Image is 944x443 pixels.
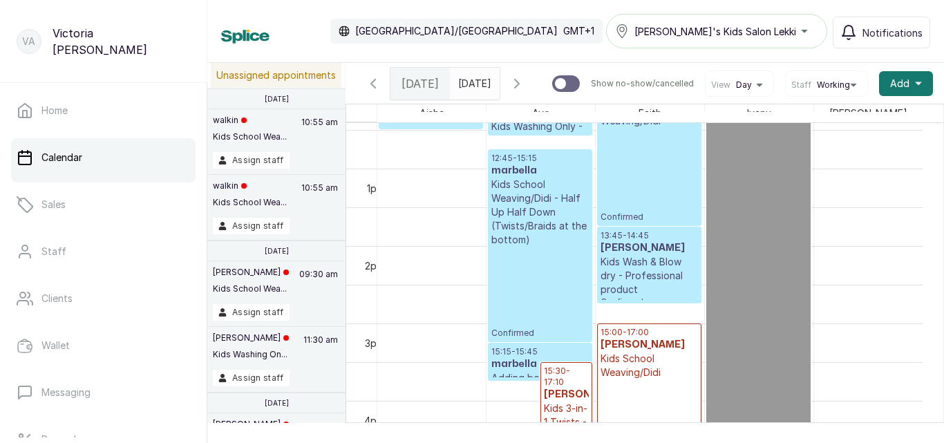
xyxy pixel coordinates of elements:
[213,283,289,294] p: Kids School Wea...
[817,79,850,91] span: Working
[213,152,290,169] button: Assign staff
[601,230,698,241] p: 13:45 - 14:45
[563,24,594,38] p: GMT+1
[634,24,796,39] span: [PERSON_NAME]'s Kids Salon Lekki
[491,328,589,339] span: Confirmed
[364,181,387,196] div: 1pm
[827,104,910,122] span: [PERSON_NAME]
[11,373,196,412] a: Messaging
[544,388,589,402] h3: [PERSON_NAME]
[491,357,589,371] h3: marbella
[11,232,196,271] a: Staff
[491,153,589,164] p: 12:45 - 15:15
[41,339,70,352] p: Wallet
[736,79,752,91] span: Day
[213,180,287,191] p: walkin
[491,178,589,247] p: Kids School Weaving/Didi - Half Up Half Down (Twists/Braids at the bottom)
[213,115,287,126] p: walkin
[41,198,66,211] p: Sales
[41,245,66,258] p: Staff
[211,63,341,88] p: Unassigned appointments
[355,24,558,38] p: [GEOGRAPHIC_DATA]/[GEOGRAPHIC_DATA]
[22,35,35,48] p: VA
[11,91,196,130] a: Home
[299,115,340,152] p: 10:55 am
[213,370,290,386] button: Assign staff
[362,258,387,273] div: 2pm
[361,413,387,428] div: 4pm
[601,352,698,379] p: Kids School Weaving/Didi
[744,104,774,122] span: Iyanu
[213,349,289,360] p: Kids Washing On...
[601,211,698,223] span: Confirmed
[11,326,196,365] a: Wallet
[529,104,553,122] span: Ayo
[601,255,698,296] p: Kids Wash & Blow dry - Professional product
[265,247,289,255] p: [DATE]
[601,296,698,308] span: Confirmed
[41,104,68,117] p: Home
[41,151,82,164] p: Calendar
[213,197,287,208] p: Kids School Wea...
[41,292,73,305] p: Clients
[213,332,289,343] p: [PERSON_NAME]
[362,336,387,350] div: 3pm
[265,399,289,407] p: [DATE]
[491,164,589,178] h3: marbella
[11,279,196,318] a: Clients
[491,371,589,413] p: Adding beads - Adding Client's beads
[390,68,450,100] div: [DATE]
[402,75,439,92] span: [DATE]
[213,419,289,430] p: [PERSON_NAME]
[41,386,91,399] p: Messaging
[601,241,698,255] h3: [PERSON_NAME]
[213,267,289,278] p: [PERSON_NAME]
[636,104,664,122] span: Faith
[890,77,909,91] span: Add
[544,402,589,443] p: Kids 3-in-1 Twists - From
[297,267,340,304] p: 09:30 am
[213,218,290,234] button: Assign staff
[791,79,862,91] button: StaffWorking
[491,346,589,357] p: 15:15 - 15:45
[606,14,827,48] button: [PERSON_NAME]'s Kids Salon Lekki
[11,138,196,177] a: Calendar
[591,78,694,89] p: Show no-show/cancelled
[11,185,196,224] a: Sales
[601,338,698,352] h3: [PERSON_NAME]
[544,366,589,388] p: 15:30 - 17:10
[213,304,290,321] button: Assign staff
[53,25,190,58] p: Victoria [PERSON_NAME]
[213,131,287,142] p: Kids School Wea...
[265,95,289,103] p: [DATE]
[791,79,811,91] span: Staff
[879,71,933,96] button: Add
[299,180,340,218] p: 10:55 am
[711,79,768,91] button: ViewDay
[862,26,923,40] span: Notifications
[833,17,930,48] button: Notifications
[711,79,730,91] span: View
[301,332,340,370] p: 11:30 am
[601,327,698,338] p: 15:00 - 17:00
[417,104,447,122] span: Aisha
